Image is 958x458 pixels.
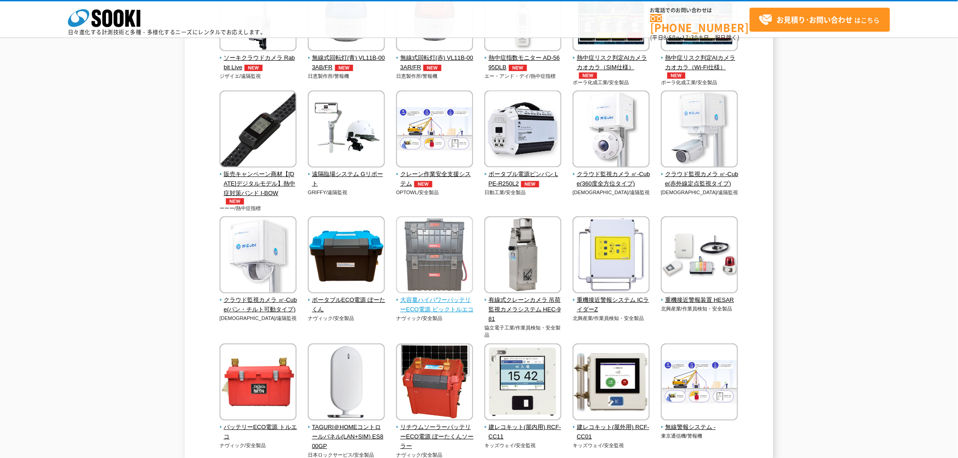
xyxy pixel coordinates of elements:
img: NEW [421,65,444,71]
span: 重機接近警報装置 HESAR [661,296,738,305]
p: ーーー/熱中症指標 [220,205,297,212]
a: 無線式回転灯(赤) VL11B-003AR/FRNEW [396,45,474,72]
a: リチウムソーラーバッテリーECO電源 ぽーたくんソーラー [396,414,474,451]
span: 無線警報システム - [661,423,738,432]
span: バッテリーECO電源 トルエコ [220,423,297,442]
img: クラウド監視カメラ ㎥-Cube(360度全方位タイプ) [573,91,650,170]
a: ポータブルECO電源 ぽーたくん [308,287,385,314]
span: 販売キャンペーン商材【[DATE]デジタルモデル】熱中症対策バンド I-BOW [220,170,297,204]
img: クラウド監視カメラ ㎥-Cube(パン・チルト可動タイプ) [220,216,297,296]
span: クラウド監視カメラ ㎥-Cube(パン・チルト可動タイプ) [220,296,297,315]
img: 無線警報システム - [661,343,738,423]
a: 販売キャンペーン商材【[DATE]デジタルモデル】熱中症対策バンド I-BOWNEW [220,161,297,204]
a: 遠隔臨場システム Gリポート [308,161,385,188]
a: 有線式クレーンカメラ 吊荷監視カメラシステム HEC-981 [484,287,562,324]
span: ソーキクラウドカメラ Rabbit Live [220,53,297,72]
span: (平日 ～ 土日、祝日除く) [650,33,740,42]
a: 無線警報システム - [661,414,738,432]
img: NEW [519,181,541,187]
img: 有線式クレーンカメラ 吊荷監視カメラシステム HEC-981 [484,216,561,296]
a: クラウド監視カメラ ㎥-Cube(赤外線定点監視タイプ) [661,161,738,188]
a: ソーキクラウドカメラ Rabbit LiveNEW [220,45,297,72]
span: クレーン作業安全支援システム [396,170,474,189]
p: ポーラ化成工業/安全製品 [661,79,738,86]
p: キッズウェイ/安全監視 [573,442,650,449]
img: NEW [412,181,435,187]
a: 無線式回転灯(青) VL11B-003AB/FRNEW [308,45,385,72]
img: TAGURI＠HOMEコントロールパネル(LAN+SIM) ES800GP [308,343,385,423]
a: 熱中症指数モニター AD-5695DLBNEW [484,45,562,72]
span: 遠隔臨場システム Gリポート [308,170,385,189]
p: 日恵製作所/警報機 [308,72,385,80]
img: 遠隔臨場システム Gリポート [308,91,385,170]
a: 熱中症リスク判定AIカメラ カオカラ（SIM仕様）NEW [573,45,650,78]
strong: お見積り･お問い合わせ [777,14,853,25]
p: [DEMOGRAPHIC_DATA]/遠隔監視 [573,189,650,196]
p: [DEMOGRAPHIC_DATA]/遠隔監視 [220,315,297,322]
img: バッテリーECO電源 トルエコ [220,343,297,423]
p: ポーラ化成工業/安全製品 [573,79,650,86]
a: バッテリーECO電源 トルエコ [220,414,297,441]
a: 重機接近警報システム ICライダーZ [573,287,650,314]
span: お電話でのお問い合わせは [650,8,750,13]
a: 熱中症リスク判定AIカメラ カオカラ（Wi-Fi仕様）NEW [661,45,738,78]
p: 日恵製作所/警報機 [396,72,474,80]
span: 有線式クレーンカメラ 吊荷監視カメラシステム HEC-981 [484,296,562,324]
img: クレーン作業安全支援システム [396,91,473,170]
span: クラウド監視カメラ ㎥-Cube(赤外線定点監視タイプ) [661,170,738,189]
p: キッズウェイ/安全監視 [484,442,562,449]
span: 熱中症リスク判定AIカメラ カオカラ（SIM仕様） [573,53,650,79]
img: NEW [665,72,688,79]
p: GRIFFY/遠隔監視 [308,189,385,196]
span: ポータブル電源ピンバン LPE-R250L2 [484,170,562,189]
span: 重機接近警報システム ICライダーZ [573,296,650,315]
span: 建レコキット(屋内用) RCF-CC11 [484,423,562,442]
p: 北興産業/作業員検知・安全製品 [573,315,650,322]
p: ナヴィック/安全製品 [396,315,474,322]
img: 重機接近警報システム ICライダーZ [573,216,650,296]
span: 建レコキット(屋外用) RCF-CC01 [573,423,650,442]
a: 重機接近警報装置 HESAR [661,287,738,305]
p: 北興産業/作業員検知・安全製品 [661,305,738,313]
img: ポータブル電源ピンバン LPE-R250L2 [484,91,561,170]
p: 日動工業/安全製品 [484,189,562,196]
img: NEW [224,198,246,205]
img: クラウド監視カメラ ㎥-Cube(赤外線定点監視タイプ) [661,91,738,170]
span: 大容量ハイパワーバッテリーECO電源 ビックトルエコ [396,296,474,315]
img: 重機接近警報装置 HESAR [661,216,738,296]
img: 建レコキット(屋外用) RCF-CC01 [573,343,650,423]
a: 建レコキット(屋外用) RCF-CC01 [573,414,650,441]
img: 建レコキット(屋内用) RCF-CC11 [484,343,561,423]
img: ポータブルECO電源 ぽーたくん [308,216,385,296]
p: 東京通信機/警報機 [661,432,738,440]
a: [PHONE_NUMBER] [650,14,750,33]
span: 熱中症指数モニター AD-5695DLB [484,53,562,72]
img: NEW [242,65,265,71]
a: クラウド監視カメラ ㎥-Cube(360度全方位タイプ) [573,161,650,188]
p: ナヴィック/安全製品 [220,442,297,449]
p: 日々進化する計測技術と多種・多様化するニーズにレンタルでお応えします。 [68,29,266,35]
a: クレーン作業安全支援システムNEW [396,161,474,188]
span: クラウド監視カメラ ㎥-Cube(360度全方位タイプ) [573,170,650,189]
span: リチウムソーラーバッテリーECO電源 ぽーたくんソーラー [396,423,474,451]
p: OPTOWL/安全製品 [396,189,474,196]
a: TAGURI＠HOMEコントロールパネル(LAN+SIM) ES800GP [308,414,385,451]
a: ポータブル電源ピンバン LPE-R250L2NEW [484,161,562,188]
p: ジザイエ/遠隔監視 [220,72,297,80]
span: 無線式回転灯(赤) VL11B-003AR/FR [396,53,474,72]
img: リチウムソーラーバッテリーECO電源 ぽーたくんソーラー [396,343,473,423]
img: NEW [333,65,355,71]
span: TAGURI＠HOMEコントロールパネル(LAN+SIM) ES800GP [308,423,385,451]
img: 販売キャンペーン商材【2025年デジタルモデル】熱中症対策バンド I-BOW [220,91,297,170]
p: 協立電子工業/作業員検知・安全製品 [484,324,562,339]
span: 8:50 [664,33,676,42]
img: NEW [577,72,599,79]
p: [DEMOGRAPHIC_DATA]/遠隔監視 [661,189,738,196]
span: 熱中症リスク判定AIカメラ カオカラ（Wi-Fi仕様） [661,53,738,79]
a: クラウド監視カメラ ㎥-Cube(パン・チルト可動タイプ) [220,287,297,314]
a: 大容量ハイパワーバッテリーECO電源 ビックトルエコ [396,287,474,314]
span: 無線式回転灯(青) VL11B-003AB/FR [308,53,385,72]
span: ポータブルECO電源 ぽーたくん [308,296,385,315]
p: ナヴィック/安全製品 [308,315,385,322]
a: 建レコキット(屋内用) RCF-CC11 [484,414,562,441]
